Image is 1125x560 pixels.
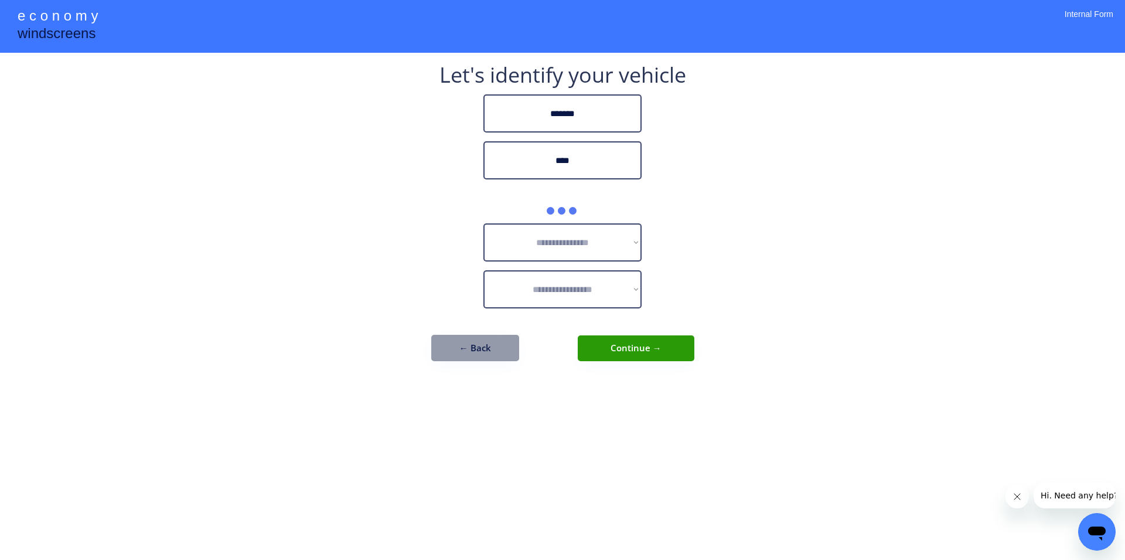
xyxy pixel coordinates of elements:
[18,6,98,28] div: e c o n o m y
[439,65,686,86] div: Let's identify your vehicle
[1078,513,1116,551] iframe: Button to launch messaging window
[1005,485,1029,508] iframe: Close message
[578,335,694,361] button: Continue →
[1034,483,1116,508] iframe: Message from company
[7,8,84,18] span: Hi. Need any help?
[431,335,519,361] button: ← Back
[1065,9,1113,35] div: Internal Form
[18,23,96,46] div: windscreens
